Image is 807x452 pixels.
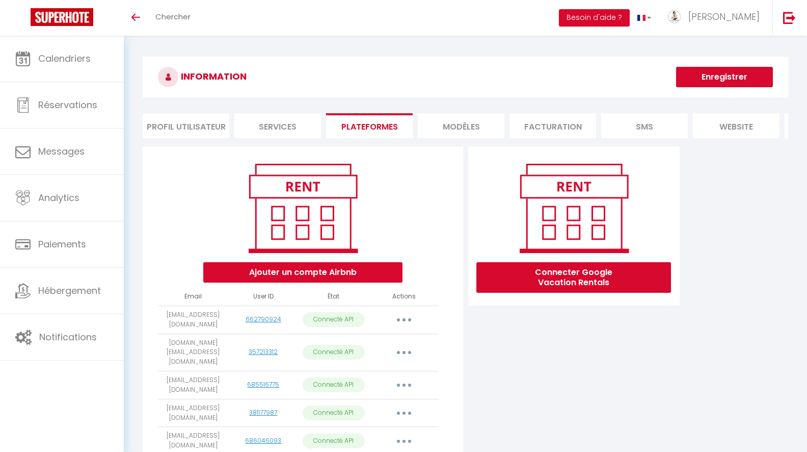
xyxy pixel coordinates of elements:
h3: INFORMATION [143,57,788,97]
p: Connecté API [303,378,365,392]
li: Plateformes [326,113,413,138]
span: Notifications [39,331,97,343]
span: Chercher [155,11,191,22]
li: Services [234,113,321,138]
th: User ID [228,288,299,306]
td: [EMAIL_ADDRESS][DOMAIN_NAME] [158,306,228,334]
a: 381177987 [249,408,277,417]
span: Calendriers [38,52,91,65]
img: rent.png [509,159,639,257]
li: Profil Utilisateur [143,113,229,138]
a: 686046093 [245,436,281,445]
button: Besoin d'aide ? [559,9,630,27]
p: Connecté API [303,406,365,420]
th: Email [158,288,228,306]
img: logout [783,11,796,24]
th: Actions [369,288,439,306]
p: Connecté API [303,434,365,448]
img: rent.png [238,159,368,257]
img: ... [666,9,682,24]
span: Messages [38,145,85,158]
td: [EMAIL_ADDRESS][DOMAIN_NAME] [158,399,228,427]
img: Super Booking [31,8,93,26]
span: [PERSON_NAME] [688,10,760,23]
p: Connecté API [303,312,365,327]
a: 357213312 [249,347,278,356]
span: Réservations [38,98,97,111]
li: Facturation [509,113,596,138]
p: Connecté API [303,345,365,360]
li: SMS [601,113,688,138]
a: 662790924 [246,315,281,323]
span: Hébergement [38,284,101,297]
button: Ajouter un compte Airbnb [203,262,402,283]
button: Enregistrer [676,67,773,87]
li: website [693,113,779,138]
td: [EMAIL_ADDRESS][DOMAIN_NAME] [158,371,228,399]
span: Paiements [38,238,86,250]
a: 685516775 [247,380,279,389]
li: MODÈLES [418,113,504,138]
th: État [299,288,369,306]
td: [DOMAIN_NAME][EMAIL_ADDRESS][DOMAIN_NAME] [158,334,228,371]
button: Connecter Google Vacation Rentals [476,262,671,293]
span: Analytics [38,191,79,204]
